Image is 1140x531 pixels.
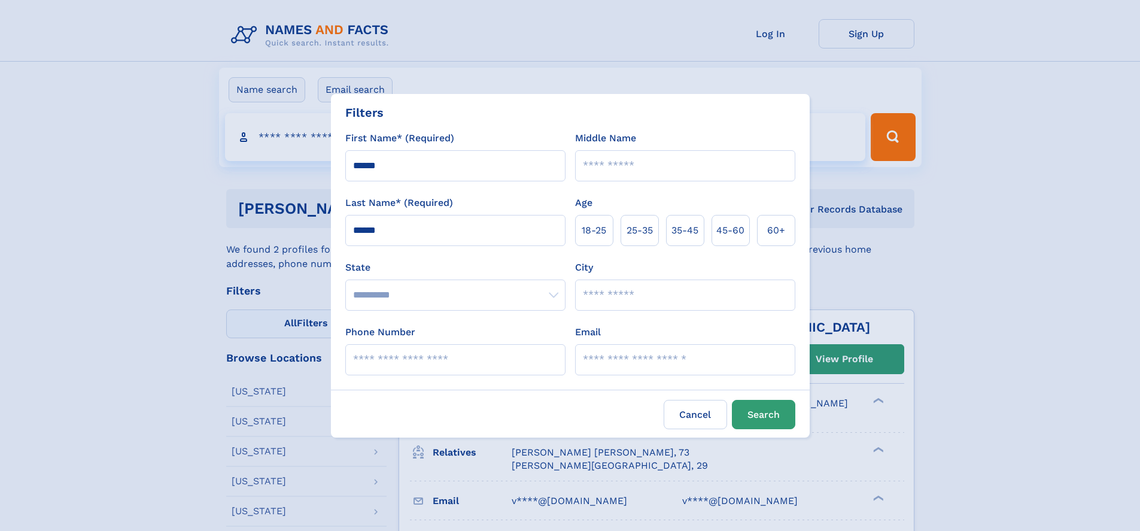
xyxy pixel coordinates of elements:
label: First Name* (Required) [345,131,454,145]
div: Filters [345,104,384,122]
label: Middle Name [575,131,636,145]
span: 18‑25 [582,223,606,238]
label: State [345,260,566,275]
span: 60+ [767,223,785,238]
button: Search [732,400,795,429]
label: Age [575,196,592,210]
label: Phone Number [345,325,415,339]
span: 35‑45 [671,223,698,238]
label: Email [575,325,601,339]
label: Last Name* (Required) [345,196,453,210]
span: 25‑35 [627,223,653,238]
label: City [575,260,593,275]
label: Cancel [664,400,727,429]
span: 45‑60 [716,223,744,238]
